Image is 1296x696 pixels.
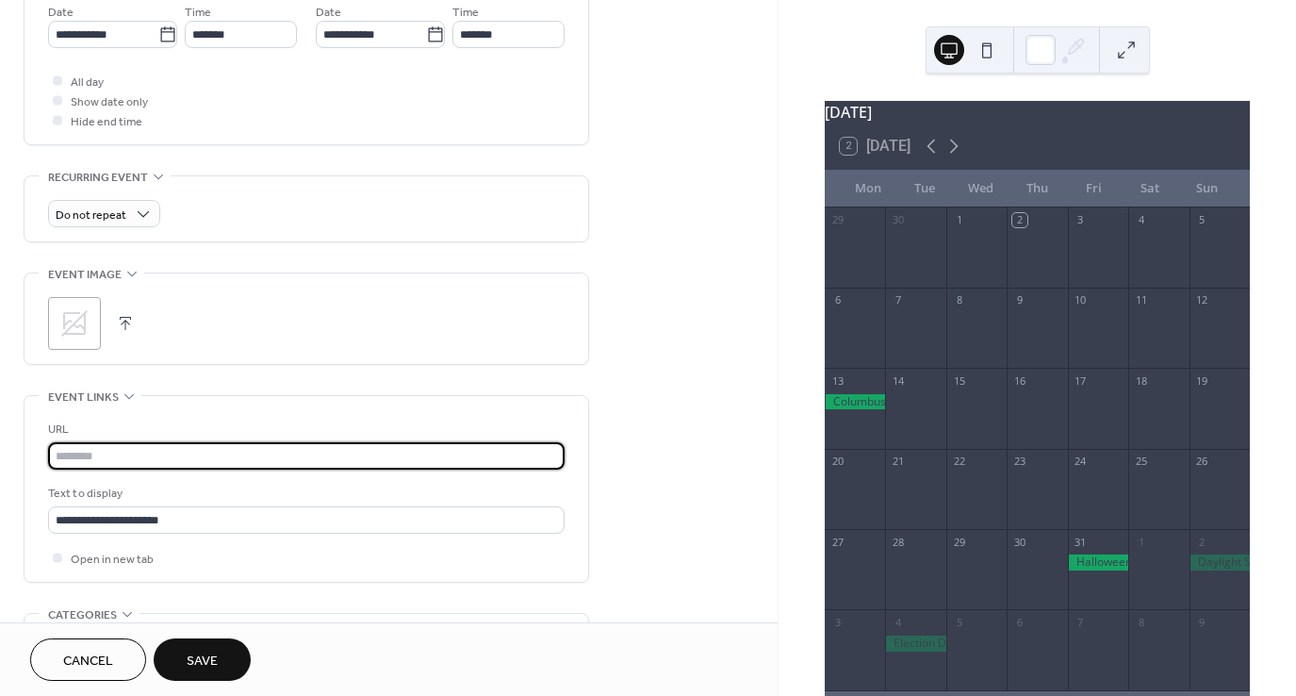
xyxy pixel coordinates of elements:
div: 26 [1195,455,1209,469]
div: 24 [1074,455,1088,469]
div: 1 [952,213,966,227]
div: 30 [891,213,905,227]
div: 30 [1012,535,1026,549]
span: Date [316,3,341,23]
div: 29 [830,213,845,227]
div: Fri [1065,170,1122,207]
span: Show date only [71,92,148,112]
div: 5 [952,615,966,629]
span: Time [452,3,479,23]
span: All day [71,73,104,92]
span: Cancel [63,652,113,671]
span: Event image [48,265,122,285]
div: URL [48,420,561,439]
div: 3 [830,615,845,629]
div: Tue [896,170,953,207]
div: Daylight Saving Time ends [1189,555,1250,571]
div: 9 [1195,615,1209,629]
div: Mon [840,170,896,207]
div: 13 [830,373,845,388]
div: 4 [891,615,905,629]
div: Halloween [1068,555,1128,571]
div: 22 [952,455,966,469]
div: 8 [1134,615,1148,629]
div: 25 [1134,455,1148,469]
div: Sun [1178,170,1235,207]
div: 31 [1074,535,1088,549]
div: Thu [1009,170,1066,207]
div: 23 [1012,455,1026,469]
div: 11 [1134,293,1148,307]
div: 18 [1134,373,1148,388]
span: Save [187,652,218,671]
div: 8 [952,293,966,307]
div: 7 [1074,615,1088,629]
div: ; [48,297,101,350]
div: 6 [1012,615,1026,629]
div: 2 [1012,213,1026,227]
span: Event links [48,388,119,407]
div: Wed [953,170,1009,207]
div: 17 [1074,373,1088,388]
div: 14 [891,373,905,388]
div: 16 [1012,373,1026,388]
div: 27 [830,535,845,549]
div: 20 [830,455,845,469]
div: 6 [830,293,845,307]
div: 3 [1074,213,1088,227]
span: Hide end time [71,112,142,132]
div: 29 [952,535,966,549]
div: 2 [1195,535,1209,549]
div: 21 [891,455,905,469]
button: Cancel [30,638,146,681]
div: Election Day [885,636,945,652]
div: 1 [1134,535,1148,549]
span: Categories [48,605,117,625]
div: Text to display [48,484,561,504]
span: Open in new tab [71,550,154,570]
div: 19 [1195,373,1209,388]
div: Sat [1122,170,1178,207]
div: 15 [952,373,966,388]
div: [DATE] [825,101,1250,124]
div: 10 [1074,293,1088,307]
div: 9 [1012,293,1026,307]
div: 5 [1195,213,1209,227]
span: Recurring event [48,168,148,188]
span: Do not repeat [56,205,126,226]
div: 4 [1134,213,1148,227]
div: Columbus Day [825,394,885,410]
span: Time [185,3,211,23]
button: Save [154,638,251,681]
div: 28 [891,535,905,549]
div: 12 [1195,293,1209,307]
span: Date [48,3,74,23]
div: 7 [891,293,905,307]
